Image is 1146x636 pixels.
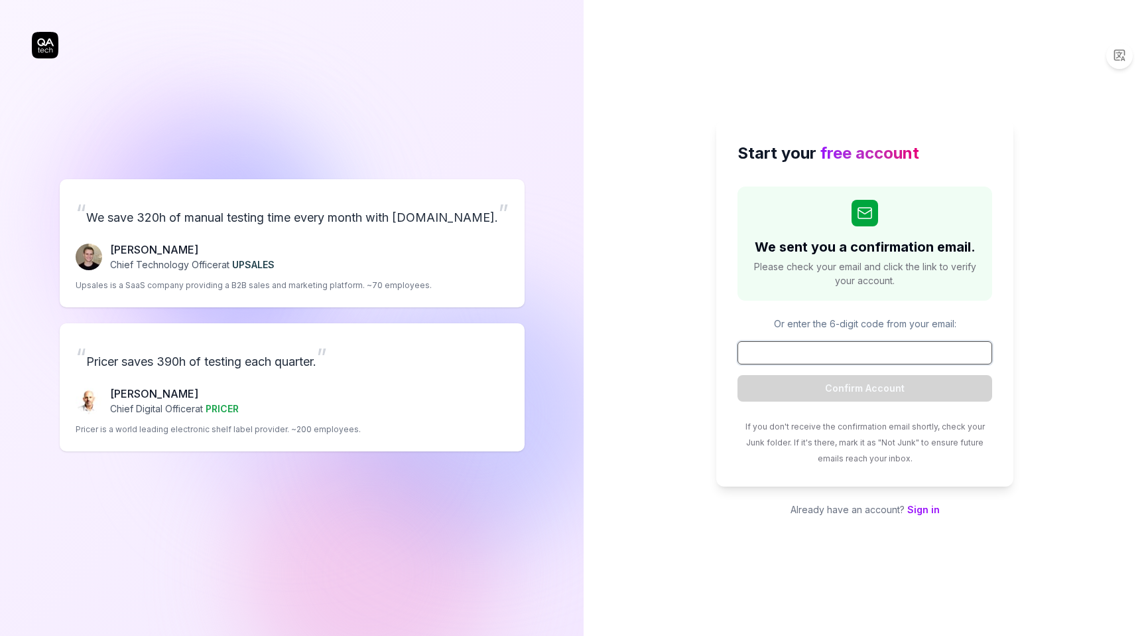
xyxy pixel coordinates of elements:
[232,259,275,270] span: UPSALES
[76,244,102,270] img: Fredrik Seidl
[60,179,525,307] a: “We save 320h of manual testing time every month with [DOMAIN_NAME].”Fredrik Seidl[PERSON_NAME]Ch...
[907,504,940,515] a: Sign in
[76,279,432,291] p: Upsales is a SaaS company providing a B2B sales and marketing platform. ~70 employees.
[76,199,86,228] span: “
[737,317,992,331] p: Or enter the 6-digit code from your email:
[110,386,239,402] p: [PERSON_NAME]
[76,388,102,414] img: Chris Chalkitis
[76,339,509,375] p: Pricer saves 390h of testing each quarter.
[76,343,86,372] span: “
[745,422,985,463] span: If you don't receive the confirmation email shortly, check your Junk folder. If it's there, mark ...
[110,402,239,416] p: Chief Digital Officer at
[820,143,919,163] span: free account
[110,258,275,272] p: Chief Technology Officer at
[737,141,992,165] h2: Start your
[206,403,239,414] span: PRICER
[498,199,509,228] span: ”
[76,424,361,436] p: Pricer is a world leading electronic shelf label provider. ~200 employees.
[60,323,525,451] a: “Pricer saves 390h of testing each quarter.”Chris Chalkitis[PERSON_NAME]Chief Digital Officerat P...
[76,195,509,231] p: We save 320h of manual testing time every month with [DOMAIN_NAME].
[755,237,976,257] h2: We sent you a confirmation email.
[737,375,992,402] button: Confirm Account
[110,242,275,258] p: [PERSON_NAME]
[316,343,327,372] span: ”
[716,503,1013,517] p: Already have an account?
[751,260,979,287] span: Please check your email and click the link to verify your account.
